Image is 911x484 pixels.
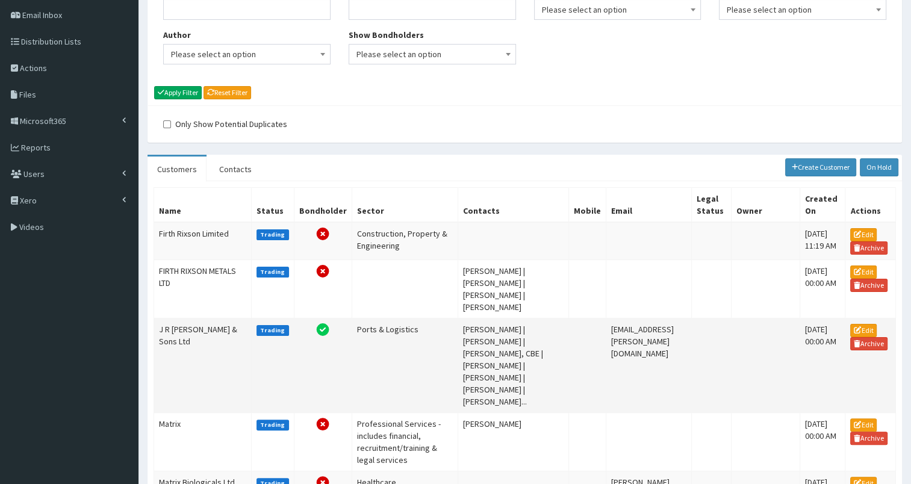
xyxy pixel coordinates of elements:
[20,195,37,206] span: Xero
[850,265,877,279] a: Edit
[20,116,66,126] span: Microsoft365
[800,187,845,222] th: Created On
[569,187,606,222] th: Mobile
[210,157,261,182] a: Contacts
[800,318,845,413] td: [DATE] 00:00 AM
[800,260,845,318] td: [DATE] 00:00 AM
[163,118,287,130] label: Only Show Potential Duplicates
[356,46,508,63] span: Please select an option
[692,187,732,222] th: Legal Status
[800,413,845,471] td: [DATE] 00:00 AM
[23,169,45,179] span: Users
[727,1,878,18] span: Please select an option
[294,187,352,222] th: Bondholder
[800,222,845,260] td: [DATE] 11:19 AM
[850,337,888,350] a: Archive
[606,187,692,222] th: Email
[21,142,51,153] span: Reports
[850,432,888,445] a: Archive
[349,44,516,64] span: Please select an option
[542,1,694,18] span: Please select an option
[20,63,47,73] span: Actions
[850,324,877,337] a: Edit
[252,187,294,222] th: Status
[785,158,857,176] a: Create Customer
[163,44,331,64] span: Please select an option
[352,318,458,413] td: Ports & Logistics
[163,120,171,128] input: Only Show Potential Duplicates
[352,222,458,260] td: Construction, Property & Engineering
[732,187,800,222] th: Owner
[850,418,877,432] a: Edit
[257,267,289,278] label: Trading
[606,318,692,413] td: [EMAIL_ADDRESS][PERSON_NAME][DOMAIN_NAME]
[257,229,289,240] label: Trading
[204,86,251,99] a: Reset Filter
[148,157,207,182] a: Customers
[19,222,44,232] span: Videos
[458,187,569,222] th: Contacts
[163,29,191,41] label: Author
[257,325,289,336] label: Trading
[22,10,62,20] span: Email Inbox
[845,187,896,222] th: Actions
[154,260,252,318] td: FIRTH RIXSON METALS LTD
[154,222,252,260] td: Firth Rixson Limited
[154,187,252,222] th: Name
[352,187,458,222] th: Sector
[154,318,252,413] td: J R [PERSON_NAME] & Sons Ltd
[850,279,888,292] a: Archive
[154,86,202,99] button: Apply Filter
[458,413,569,471] td: [PERSON_NAME]
[349,29,424,41] label: Show Bondholders
[257,420,289,430] label: Trading
[850,228,877,241] a: Edit
[171,46,323,63] span: Please select an option
[21,36,81,47] span: Distribution Lists
[850,241,888,255] a: Archive
[19,89,36,100] span: Files
[352,413,458,471] td: Professional Services - includes financial, recruitment/training & legal services
[860,158,898,176] a: On Hold
[154,413,252,471] td: Matrix
[458,260,569,318] td: [PERSON_NAME] | [PERSON_NAME] | [PERSON_NAME] | [PERSON_NAME]
[458,318,569,413] td: [PERSON_NAME] | [PERSON_NAME] | [PERSON_NAME], CBE | [PERSON_NAME] | [PERSON_NAME] | [PERSON_NAME...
